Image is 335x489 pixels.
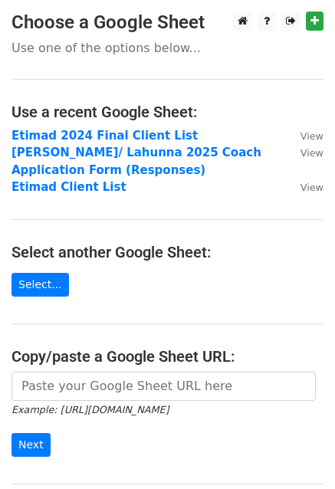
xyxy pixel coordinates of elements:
[11,433,51,457] input: Next
[11,372,316,401] input: Paste your Google Sheet URL here
[11,273,69,297] a: Select...
[11,347,324,366] h4: Copy/paste a Google Sheet URL:
[301,147,324,159] small: View
[11,243,324,261] h4: Select another Google Sheet:
[11,146,261,177] a: [PERSON_NAME]/ Lahunna 2025 Coach Application Form (Responses)
[11,404,169,415] small: Example: [URL][DOMAIN_NAME]
[285,180,324,194] a: View
[11,129,198,143] a: Etimad 2024 Final Client List
[285,129,324,143] a: View
[11,11,324,34] h3: Choose a Google Sheet
[285,146,324,159] a: View
[301,130,324,142] small: View
[11,103,324,121] h4: Use a recent Google Sheet:
[11,40,324,56] p: Use one of the options below...
[11,180,126,194] a: Etimad Client List
[301,182,324,193] small: View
